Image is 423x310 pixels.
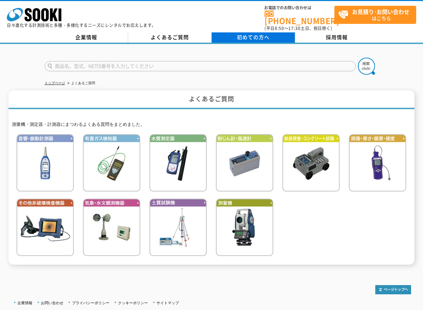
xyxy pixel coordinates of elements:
a: サイトマップ [156,301,179,305]
h1: よくあるご質問 [9,90,414,109]
a: 初めての方へ [212,32,295,43]
a: 企業情報 [45,32,128,43]
img: 音響・振動計測器 [16,134,74,192]
p: 測量機・測定器・計測器にまつわるよくある質問をまとめました。 [12,121,411,128]
span: 17:30 [288,25,301,31]
img: トップページへ [375,285,411,294]
img: 粉じん計・風速計 [216,134,273,192]
a: お問い合わせ [41,301,63,305]
img: 探傷・厚さ・膜厚・硬度 [349,134,406,192]
span: はこちら [338,6,416,23]
span: お電話でのお問い合わせは [265,6,334,10]
span: 8:50 [275,25,284,31]
a: クッキーポリシー [118,301,148,305]
a: トップページ [45,81,65,85]
a: 企業情報 [17,301,32,305]
img: 有害ガス検知器 [83,134,140,192]
input: 商品名、型式、NETIS番号を入力してください [45,61,356,71]
img: その他非破壊検査機器 [16,198,74,256]
img: 土質試験機 [149,198,207,256]
img: 鉄筋検査・コンクリート試験 [282,134,340,192]
p: 日々進化する計測技術と多種・多様化するニーズにレンタルでお応えします。 [7,23,156,27]
img: btn_search.png [358,58,375,75]
li: よくあるご質問 [66,80,95,87]
img: 気象・水文観測機器 [83,198,140,256]
a: 採用情報 [295,32,379,43]
span: 初めての方へ [237,33,270,41]
img: 測量機 [216,198,273,256]
a: [PHONE_NUMBER] [265,11,334,25]
img: 水質測定器 [149,134,207,192]
span: (平日 ～ 土日、祝日除く) [265,25,332,31]
strong: お見積り･お問い合わせ [352,8,409,16]
a: プライバシーポリシー [72,301,109,305]
a: よくあるご質問 [128,32,212,43]
a: お見積り･お問い合わせはこちら [334,6,416,24]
